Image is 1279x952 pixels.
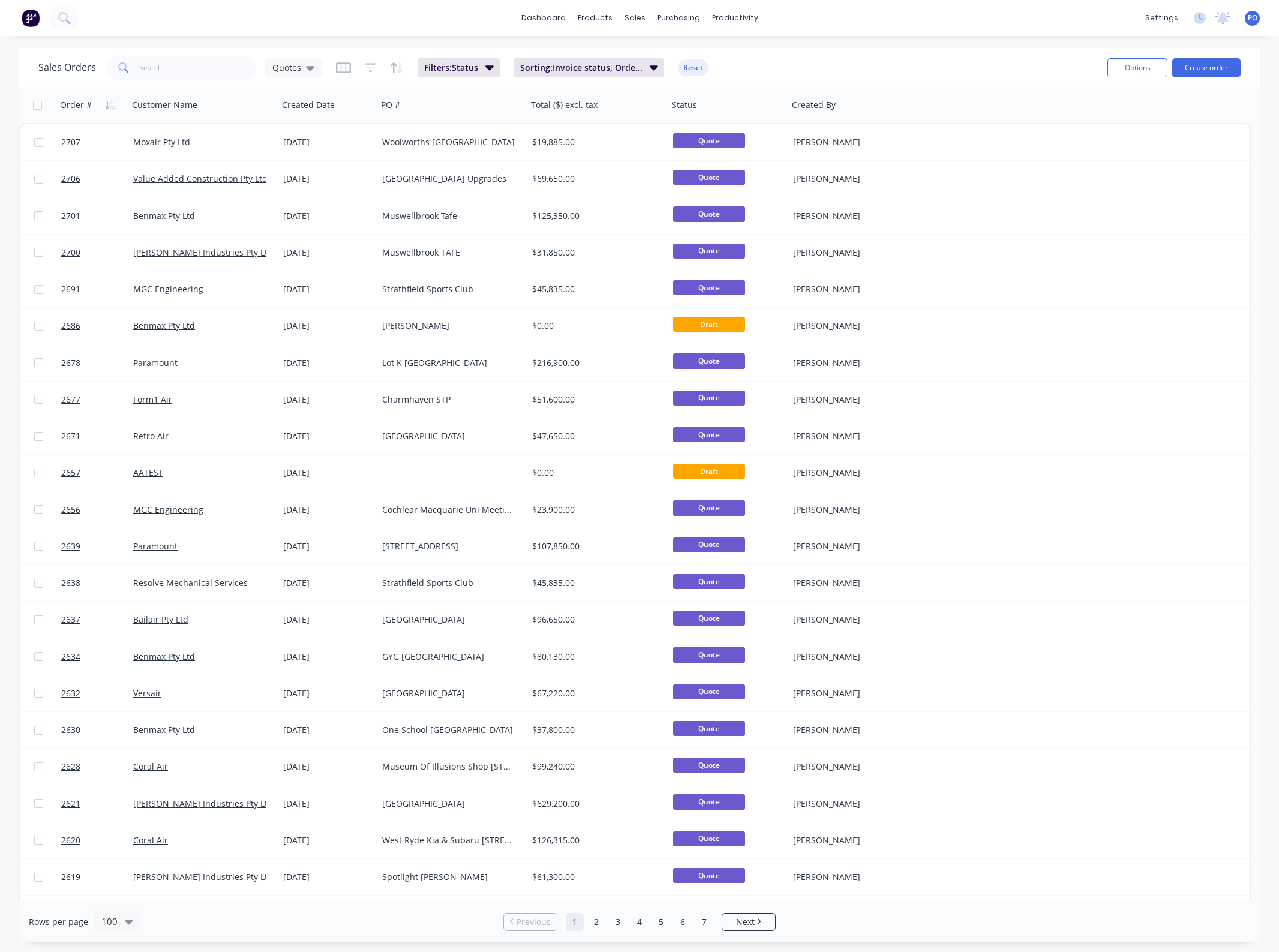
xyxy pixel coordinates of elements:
[133,357,178,368] a: Paramount
[673,721,745,736] span: Quote
[133,394,172,405] a: Form1 Air
[133,430,169,442] a: Retro Air
[382,540,515,552] div: [STREET_ADDRESS]
[283,687,373,699] div: [DATE]
[673,353,745,368] span: Quote
[283,357,373,369] div: [DATE]
[283,247,373,259] div: [DATE]
[418,58,500,77] button: Filters:Status
[272,61,301,74] span: Quotes
[61,834,80,846] span: 2620
[722,916,775,928] a: Next page
[793,834,926,846] div: [PERSON_NAME]
[566,913,584,931] a: Page 1 is your current page
[283,283,373,295] div: [DATE]
[673,244,745,259] span: Quote
[609,913,627,931] a: Page 3
[60,99,92,111] div: Order #
[133,798,273,809] a: [PERSON_NAME] Industries Pty Ltd
[133,614,188,625] a: Bailair Pty Ltd
[793,394,926,406] div: [PERSON_NAME]
[532,651,657,663] div: $80,130.00
[61,173,80,185] span: 2706
[532,283,657,295] div: $45,835.00
[673,537,745,552] span: Quote
[572,9,619,27] div: products
[793,210,926,222] div: [PERSON_NAME]
[283,651,373,663] div: [DATE]
[382,394,515,406] div: Charmhaven STP
[793,798,926,810] div: [PERSON_NAME]
[673,427,745,442] span: Quote
[532,540,657,552] div: $107,850.00
[283,173,373,185] div: [DATE]
[382,136,515,148] div: Woolworths [GEOGRAPHIC_DATA]
[133,283,203,295] a: MGC Engineering
[792,99,836,111] div: Created By
[61,651,80,663] span: 2634
[61,418,133,454] a: 2671
[133,504,203,515] a: MGC Engineering
[532,798,657,810] div: $629,200.00
[61,712,133,748] a: 2630
[283,136,373,148] div: [DATE]
[532,210,657,222] div: $125,350.00
[678,59,708,76] button: Reset
[587,913,605,931] a: Page 2
[133,136,190,148] a: Moxair Pty Ltd
[133,651,195,662] a: Benmax Pty Ltd
[61,382,133,418] a: 2677
[673,500,745,515] span: Quote
[283,724,373,736] div: [DATE]
[673,647,745,662] span: Quote
[283,798,373,810] div: [DATE]
[382,430,515,442] div: [GEOGRAPHIC_DATA]
[61,528,133,564] a: 2639
[793,577,926,589] div: [PERSON_NAME]
[532,430,657,442] div: $47,650.00
[22,9,40,27] img: Factory
[381,99,400,111] div: PO #
[61,283,80,295] span: 2691
[61,724,80,736] span: 2630
[61,210,80,222] span: 2701
[133,210,195,221] a: Benmax Pty Ltd
[532,136,657,148] div: $19,885.00
[424,62,478,74] span: Filters: Status
[793,724,926,736] div: [PERSON_NAME]
[382,724,515,736] div: One School [GEOGRAPHIC_DATA]
[793,357,926,369] div: [PERSON_NAME]
[382,320,515,332] div: [PERSON_NAME]
[61,749,133,785] a: 2628
[133,761,168,772] a: Coral Air
[61,822,133,858] a: 2620
[382,871,515,883] div: Spotlight [PERSON_NAME]
[283,320,373,332] div: [DATE]
[1172,58,1241,77] button: Create order
[133,724,195,735] a: Benmax Pty Ltd
[282,99,335,111] div: Created Date
[652,913,670,931] a: Page 5
[61,540,80,552] span: 2639
[61,136,80,148] span: 2707
[382,577,515,589] div: Strathfield Sports Club
[793,614,926,626] div: [PERSON_NAME]
[532,761,657,773] div: $99,240.00
[1107,58,1167,77] button: Options
[1139,9,1184,27] div: settings
[132,99,197,111] div: Customer Name
[61,124,133,160] a: 2707
[673,611,745,626] span: Quote
[793,320,926,332] div: [PERSON_NAME]
[674,913,692,931] a: Page 6
[793,283,926,295] div: [PERSON_NAME]
[499,913,780,931] ul: Pagination
[61,687,80,699] span: 2632
[793,430,926,442] div: [PERSON_NAME]
[61,798,80,810] span: 2621
[736,916,755,928] span: Next
[532,247,657,259] div: $31,850.00
[793,761,926,773] div: [PERSON_NAME]
[793,136,926,148] div: [PERSON_NAME]
[61,896,133,932] a: 2616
